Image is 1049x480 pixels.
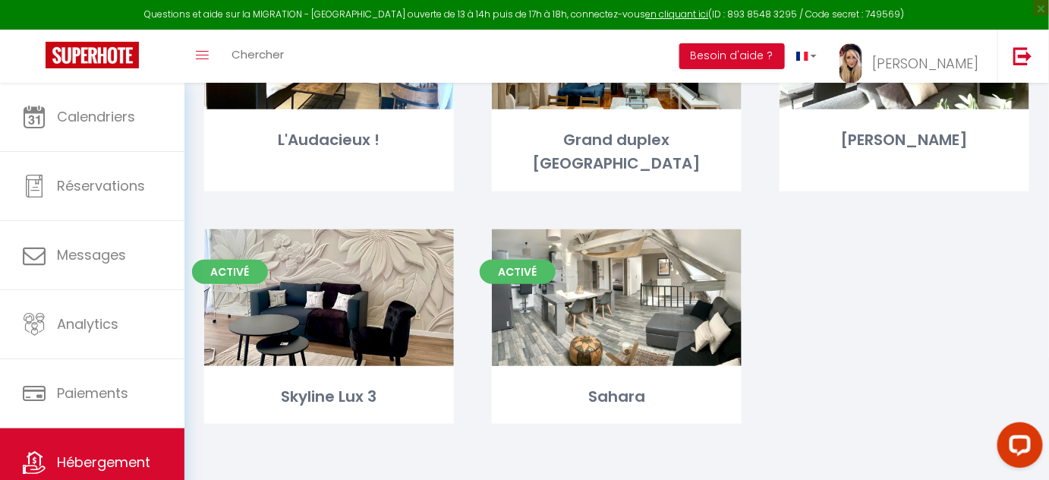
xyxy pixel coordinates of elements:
[840,43,862,84] img: ...
[57,107,135,126] span: Calendriers
[780,128,1029,152] div: [PERSON_NAME]
[283,283,374,313] a: Editer
[204,128,454,152] div: L'Audacieux !
[480,260,556,284] span: Activé
[232,46,284,62] span: Chercher
[571,283,662,313] a: Editer
[57,384,128,403] span: Paiements
[192,260,268,284] span: Activé
[57,176,145,195] span: Réservations
[828,30,997,83] a: ... [PERSON_NAME]
[220,30,295,83] a: Chercher
[57,245,126,264] span: Messages
[204,385,454,409] div: Skyline Lux 3
[492,128,742,176] div: Grand duplex [GEOGRAPHIC_DATA]
[57,453,150,472] span: Hébergement
[46,42,139,68] img: Super Booking
[679,43,785,69] button: Besoin d'aide ?
[872,54,978,73] span: [PERSON_NAME]
[646,8,709,21] a: en cliquant ici
[1013,46,1032,65] img: logout
[57,314,118,333] span: Analytics
[492,385,742,409] div: Sahara
[985,416,1049,480] iframe: LiveChat chat widget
